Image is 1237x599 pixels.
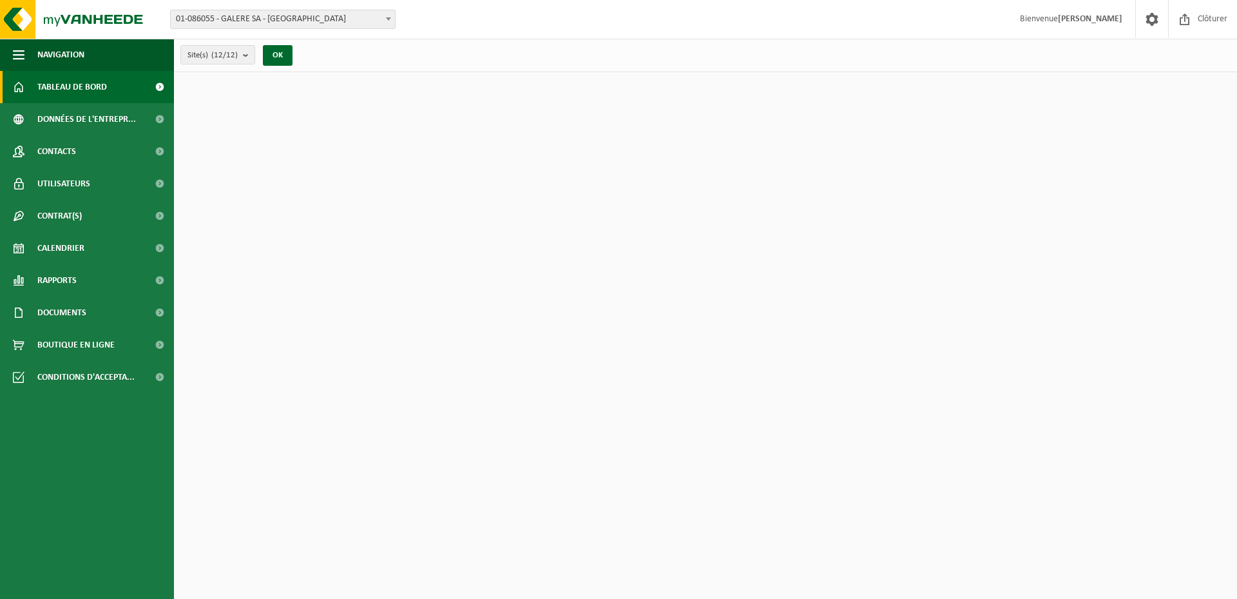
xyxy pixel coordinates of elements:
[180,45,255,64] button: Site(s)(12/12)
[37,297,86,329] span: Documents
[1058,14,1122,24] strong: [PERSON_NAME]
[211,51,238,59] count: (12/12)
[187,46,238,65] span: Site(s)
[171,10,395,28] span: 01-086055 - GALERE SA - EMBOURG
[37,39,84,71] span: Navigation
[37,103,136,135] span: Données de l'entrepr...
[37,264,77,297] span: Rapports
[263,45,292,66] button: OK
[37,361,135,393] span: Conditions d'accepta...
[37,232,84,264] span: Calendrier
[37,168,90,200] span: Utilisateurs
[37,71,107,103] span: Tableau de bord
[170,10,396,29] span: 01-086055 - GALERE SA - EMBOURG
[37,135,76,168] span: Contacts
[37,200,82,232] span: Contrat(s)
[37,329,115,361] span: Boutique en ligne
